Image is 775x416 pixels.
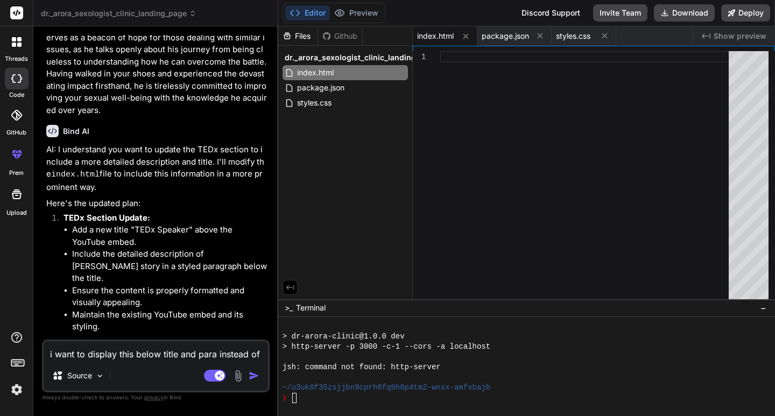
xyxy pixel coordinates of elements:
[285,52,438,63] span: dr._arora_sexologist_clinic_landing_page
[8,380,26,399] img: settings
[72,224,267,248] li: Add a new title "TEDx Speaker" above the YouTube embed.
[283,383,490,393] span: ~/u3uk0f35zsjjbn9cprh6fq9h0p4tm2-wnxx-amfvbajb
[285,302,293,313] span: >_
[654,4,715,22] button: Download
[72,309,267,333] li: Maintain the existing YouTube embed and its styling.
[67,370,92,381] p: Source
[64,213,150,223] strong: TEDx Section Update:
[417,31,454,41] span: index.html
[714,31,766,41] span: Show preview
[283,342,490,352] span: > http-server -p 3000 -c-1 --cors -a localhost
[758,299,769,316] button: −
[6,128,26,137] label: GitHub
[283,332,405,342] span: > dr-arora-clinic@1.0.0 dev
[515,4,587,22] div: Discord Support
[51,170,100,179] code: index.html
[760,302,766,313] span: −
[6,208,27,217] label: Upload
[95,371,104,380] img: Pick Models
[42,392,270,403] p: Always double-check its answers. Your in Bind
[41,8,196,19] span: dr._arora_sexologist_clinic_landing_page
[5,54,28,64] label: threads
[593,4,647,22] button: Invite Team
[296,96,333,109] span: styles.css
[296,81,346,94] span: package.json
[46,144,267,193] p: AI: I understand you want to update the TEDx section to include a more detailed description and t...
[413,51,426,62] div: 1
[249,370,259,381] img: icon
[283,393,288,403] span: ❯
[144,394,164,400] span: privacy
[9,90,24,100] label: code
[482,31,529,41] span: package.json
[318,31,362,41] div: Github
[721,4,770,22] button: Deploy
[63,126,89,137] h6: Bind AI
[556,31,590,41] span: styles.css
[285,5,330,20] button: Editor
[72,285,267,309] li: Ensure the content is properly formatted and visually appealing.
[232,370,244,382] img: attachment
[296,302,326,313] span: Terminal
[283,362,441,372] span: jsh: command not found: http-server
[46,198,267,210] p: Here's the updated plan:
[296,66,335,79] span: index.html
[278,31,318,41] div: Files
[72,248,267,285] li: Include the detailed description of [PERSON_NAME] story in a styled paragraph below the title.
[9,168,24,178] label: prem
[330,5,383,20] button: Preview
